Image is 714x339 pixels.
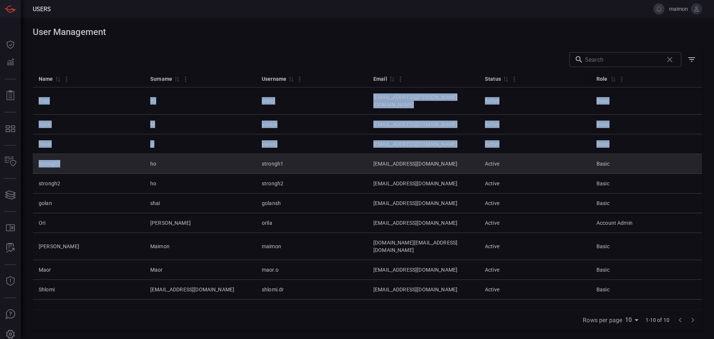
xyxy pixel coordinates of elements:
[367,154,479,174] td: [EMAIL_ADDRESS][DOMAIN_NAME]
[256,154,367,174] td: strongh1
[591,115,702,134] td: Basic
[367,233,479,260] td: [DOMAIN_NAME][EMAIL_ADDRESS][DOMAIN_NAME]
[625,314,641,326] div: Rows per page
[684,52,699,67] button: Show/Hide filters
[33,194,144,213] td: golan
[591,154,702,174] td: Basic
[479,194,591,213] td: Active
[591,280,702,300] td: Basic
[53,76,62,82] span: Sort by Name ascending
[479,260,591,280] td: Active
[33,6,51,13] span: Users
[262,74,286,83] div: Username
[479,233,591,260] td: Active
[1,120,19,138] button: MITRE - Detection Posture
[367,174,479,194] td: [EMAIL_ADDRESS][DOMAIN_NAME]
[256,213,367,233] td: orila
[144,154,256,174] td: ho
[256,87,367,115] td: erany
[485,74,501,83] div: Status
[33,280,144,300] td: Shlomi
[144,194,256,213] td: shai
[583,316,622,324] label: Rows per page
[144,87,256,115] td: Yo
[501,76,510,82] span: Sort by Status ascending
[256,233,367,260] td: maimon
[616,73,628,85] button: Column Actions
[33,27,702,37] h1: User Management
[286,76,295,82] span: Sort by Username ascending
[150,74,172,83] div: Surname
[256,194,367,213] td: golansh
[508,73,520,85] button: Column Actions
[367,213,479,233] td: [EMAIL_ADDRESS][DOMAIN_NAME]
[674,316,686,323] span: Go to previous page
[367,280,479,300] td: [EMAIL_ADDRESS][DOMAIN_NAME]
[591,134,702,154] td: Basic
[180,73,192,85] button: Column Actions
[144,260,256,280] td: Maor
[479,213,591,233] td: Active
[591,260,702,280] td: Basic
[596,74,608,83] div: Role
[1,54,19,71] button: Detections
[1,186,19,204] button: Cards
[591,174,702,194] td: Basic
[172,76,181,82] span: Sort by Surname ascending
[387,76,396,82] span: Sort by Email ascending
[1,239,19,257] button: ALERT ANALYSIS
[591,194,702,213] td: Basic
[256,280,367,300] td: shlomi.dr
[294,73,306,85] button: Column Actions
[479,174,591,194] td: Active
[33,260,144,280] td: Maor
[33,87,144,115] td: Eran
[33,233,144,260] td: [PERSON_NAME]
[367,115,479,134] td: [EMAIL_ADDRESS][DOMAIN_NAME]
[646,316,670,324] span: 1-10 of 10
[668,6,688,12] span: maimon
[686,316,699,323] span: Go to next page
[373,74,387,83] div: Email
[144,115,256,134] td: Ni
[256,115,367,134] td: yuvaln
[1,219,19,237] button: Rule Catalog
[1,153,19,171] button: Inventory
[61,73,73,85] button: Column Actions
[33,213,144,233] td: Ori
[367,134,479,154] td: [EMAIL_ADDRESS][DOMAIN_NAME]
[1,87,19,105] button: Reports
[479,154,591,174] td: Active
[591,87,702,115] td: Basic
[144,233,256,260] td: Maimon
[33,174,144,194] td: strongh2
[585,52,660,67] input: Search
[395,73,406,85] button: Column Actions
[479,134,591,154] td: Active
[144,134,256,154] td: gi
[33,154,144,174] td: strongh1
[1,272,19,290] button: Threat Intelligence
[1,36,19,54] button: Dashboard
[367,194,479,213] td: [EMAIL_ADDRESS][DOMAIN_NAME]
[256,174,367,194] td: strongh2
[256,134,367,154] td: yuvalg
[367,260,479,280] td: [EMAIL_ADDRESS][DOMAIN_NAME]
[33,115,144,134] td: Yuval
[144,213,256,233] td: [PERSON_NAME]
[663,53,676,66] span: Clear search
[591,233,702,260] td: Basic
[591,213,702,233] td: Account Admin
[1,306,19,323] button: Ask Us A Question
[367,87,479,115] td: [EMAIL_ADDRESS][PERSON_NAME][DOMAIN_NAME]
[608,76,617,82] span: Sort by Role ascending
[33,134,144,154] td: Yuval
[144,174,256,194] td: ho
[479,115,591,134] td: Active
[39,74,53,83] div: Name
[256,260,367,280] td: maor.o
